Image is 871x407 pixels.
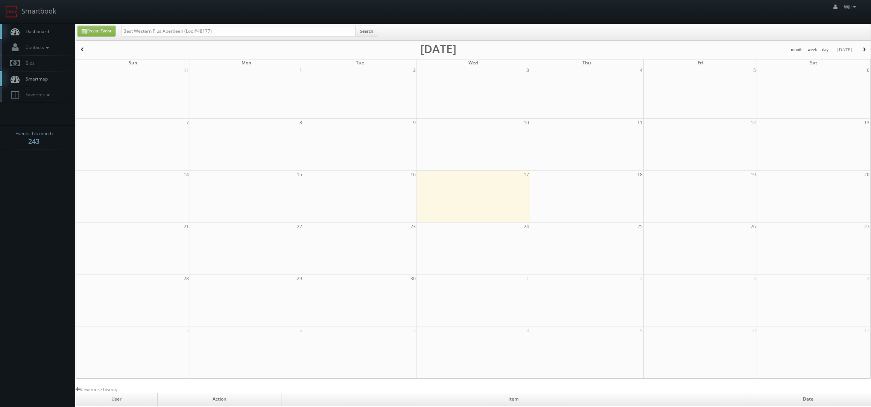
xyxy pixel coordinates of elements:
span: 6 [299,326,303,334]
td: Item [281,393,745,405]
strong: 243 [28,137,40,146]
span: 7 [185,119,190,127]
span: 17 [523,171,530,178]
span: Will [844,4,858,10]
span: Sat [810,59,817,66]
a: Create Event [78,26,116,37]
span: Events this month [15,130,53,137]
td: User [76,393,158,405]
h2: [DATE] [420,45,456,53]
span: Wed [468,59,478,66]
span: 25 [637,223,643,230]
button: day [819,45,831,55]
button: week [805,45,820,55]
input: Search for Events [121,26,356,37]
span: 31 [183,66,190,74]
span: 23 [410,223,416,230]
span: 11 [863,326,870,334]
span: 2 [639,274,643,282]
span: 19 [750,171,757,178]
span: 26 [750,223,757,230]
span: 8 [526,326,530,334]
span: 12 [750,119,757,127]
span: 2 [412,66,416,74]
span: 9 [412,119,416,127]
span: 28 [183,274,190,282]
span: 11 [637,119,643,127]
span: 4 [639,66,643,74]
span: 7 [412,326,416,334]
span: Bids [22,60,35,66]
span: 22 [296,223,303,230]
button: [DATE] [835,45,854,55]
span: 8 [299,119,303,127]
span: 18 [637,171,643,178]
a: View more history [76,386,117,393]
td: Action [158,393,281,405]
span: Sun [129,59,137,66]
img: smartbook-logo.png [6,6,18,18]
button: Search [355,26,378,37]
span: 10 [750,326,757,334]
button: month [788,45,805,55]
span: 29 [296,274,303,282]
span: 9 [639,326,643,334]
span: Fri [698,59,703,66]
span: Thu [582,59,591,66]
span: 20 [863,171,870,178]
span: 3 [526,66,530,74]
span: 30 [410,274,416,282]
span: 14 [183,171,190,178]
span: Mon [242,59,251,66]
span: 6 [866,66,870,74]
span: Dashboard [22,28,49,35]
span: 1 [526,274,530,282]
span: 4 [866,274,870,282]
span: Tue [356,59,364,66]
span: 16 [410,171,416,178]
span: 13 [863,119,870,127]
span: Contacts [22,44,51,50]
span: Smartmap [22,76,48,82]
span: 3 [752,274,757,282]
span: 5 [185,326,190,334]
span: Favorites [22,91,52,98]
span: 15 [296,171,303,178]
span: 24 [523,223,530,230]
span: 5 [752,66,757,74]
span: 27 [863,223,870,230]
span: 10 [523,119,530,127]
td: Date [745,393,871,405]
span: 1 [299,66,303,74]
span: 21 [183,223,190,230]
